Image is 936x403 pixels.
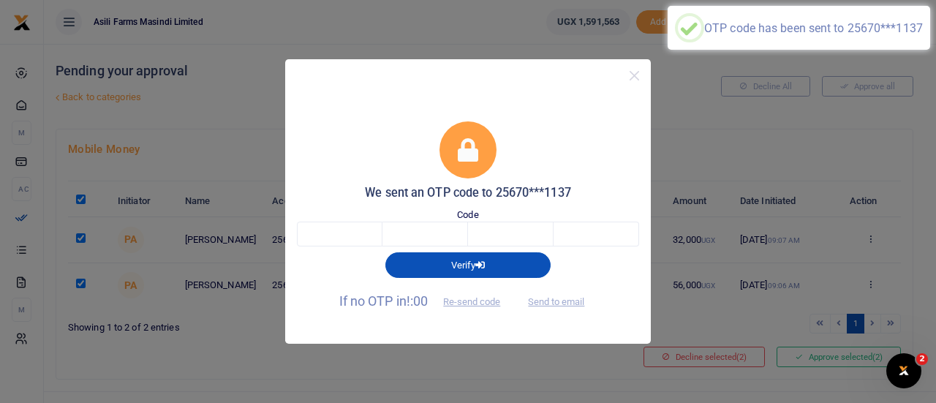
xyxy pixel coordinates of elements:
span: If no OTP in [339,293,513,309]
button: Verify [385,252,551,277]
label: Code [457,208,478,222]
h5: We sent an OTP code to 25670***1137 [297,186,639,200]
button: Close [624,65,645,86]
span: !:00 [407,293,428,309]
iframe: Intercom live chat [886,353,921,388]
span: 2 [916,353,928,365]
div: OTP code has been sent to 25670***1137 [704,21,923,35]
